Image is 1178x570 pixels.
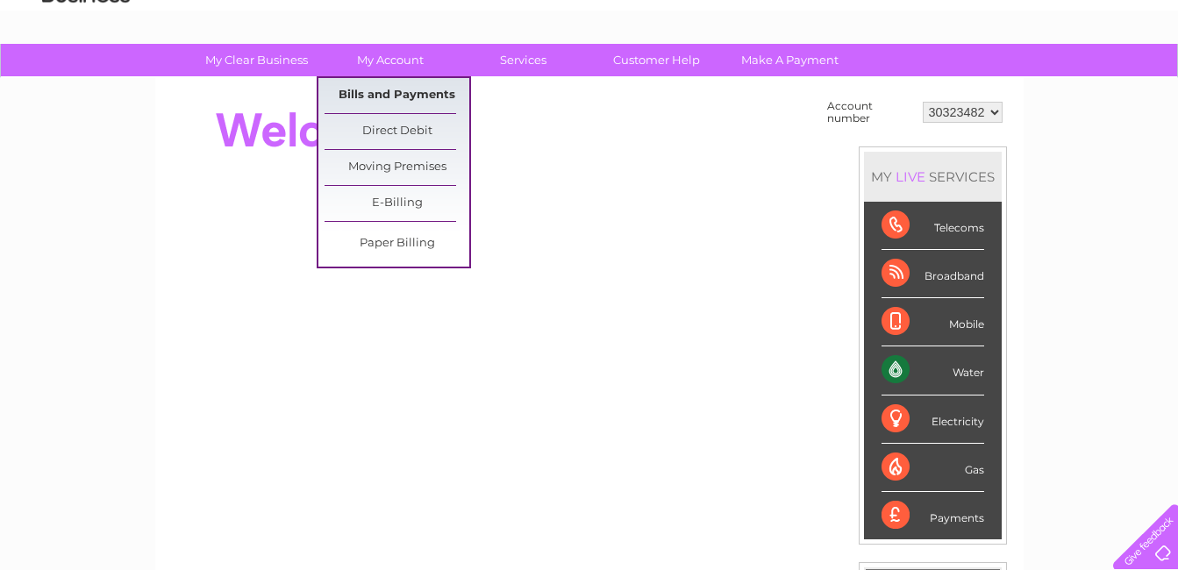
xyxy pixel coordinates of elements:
a: Log out [1120,75,1161,88]
a: My Account [318,44,462,76]
a: Blog [1025,75,1051,88]
div: Electricity [882,395,984,444]
div: Broadband [882,250,984,298]
div: Payments [882,492,984,539]
td: Account number [823,96,918,129]
a: Make A Payment [718,44,862,76]
a: Customer Help [584,44,729,76]
a: Bills and Payments [325,78,469,113]
div: MY SERVICES [864,152,1002,202]
a: E-Billing [325,186,469,221]
a: 0333 014 3131 [847,9,968,31]
a: Services [451,44,596,76]
div: Mobile [882,298,984,346]
a: Water [869,75,903,88]
a: Energy [913,75,952,88]
a: Contact [1061,75,1104,88]
a: My Clear Business [184,44,329,76]
a: Direct Debit [325,114,469,149]
a: Moving Premises [325,150,469,185]
div: Water [882,346,984,395]
div: Telecoms [882,202,984,250]
div: Gas [882,444,984,492]
div: Clear Business is a trading name of Verastar Limited (registered in [GEOGRAPHIC_DATA] No. 3667643... [175,10,1004,85]
div: LIVE [892,168,929,185]
a: Paper Billing [325,226,469,261]
a: Telecoms [962,75,1015,88]
img: logo.png [41,46,131,99]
